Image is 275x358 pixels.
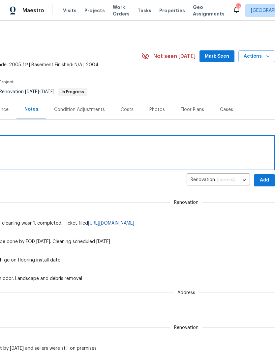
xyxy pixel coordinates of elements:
[137,8,151,13] span: Tasks
[149,106,165,113] div: Photos
[121,106,134,113] div: Costs
[205,52,229,61] span: Mark Seen
[41,90,54,94] span: [DATE]
[254,174,275,186] button: Add
[63,7,76,14] span: Visits
[153,53,196,60] span: Not seen [DATE]
[25,90,39,94] span: [DATE]
[199,50,234,63] button: Mark Seen
[84,7,105,14] span: Projects
[236,4,240,11] div: 64
[88,221,134,226] a: [URL][DOMAIN_NAME]
[113,4,130,17] span: Work Orders
[187,172,250,188] div: Renovation (current)
[24,106,38,113] div: Notes
[216,178,235,182] span: (current)
[220,106,233,113] div: Cases
[159,7,185,14] span: Properties
[25,90,54,94] span: -
[170,324,202,331] span: Renovation
[173,289,199,296] span: Address
[170,199,202,206] span: Renovation
[244,52,270,61] span: Actions
[22,7,44,14] span: Maestro
[54,106,105,113] div: Condition Adjustments
[59,90,87,94] span: In Progress
[181,106,204,113] div: Floor Plans
[259,176,270,184] span: Add
[238,50,275,63] button: Actions
[193,4,225,17] span: Geo Assignments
